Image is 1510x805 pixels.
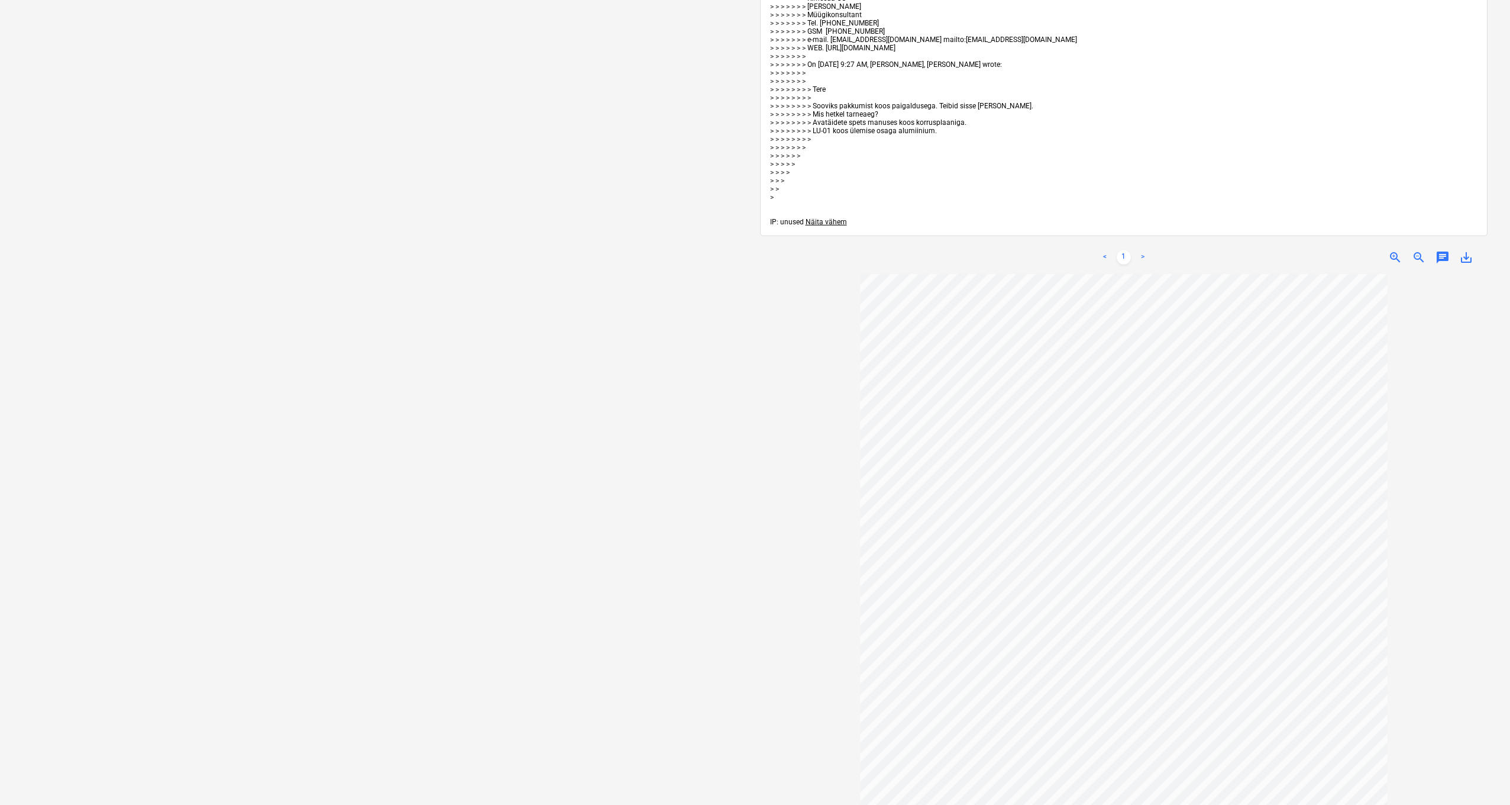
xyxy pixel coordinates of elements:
span: > > > > > > > [770,52,806,60]
span: > > > > > > > [PERSON_NAME] [770,2,861,11]
span: > > > [770,176,784,185]
span: zoom_out [1412,250,1426,265]
span: > > > > > > > On [DATE] 9:27 AM, [PERSON_NAME], [PERSON_NAME] wrote: [770,60,1002,69]
span: chat [1435,250,1450,265]
span: > > > > > > > [770,69,806,77]
span: > > > > > > > > Avatäidete spets manuses koos korrusplaaniga. [770,118,966,127]
span: > > > > > > > > Mis hetkel tarneaeg? [770,110,878,118]
span: > > > > > > > > [770,94,811,102]
a: Next page [1136,250,1150,265]
span: > > > > > > > WEB. [URL][DOMAIN_NAME] [770,44,895,52]
span: > > > > > > > [770,77,806,85]
span: > > > > [770,168,790,176]
span: > > > > > [770,160,795,168]
span: > > > > > > > Tel. [PHONE_NUMBER] [770,19,879,27]
span: > > > > > > > > LU-01 koos ülemise osaga alumiinium. [770,127,937,135]
span: > > > > > > > > [770,135,811,143]
span: > > > > > > > > Tere [770,85,826,94]
span: Näita vähem [806,218,847,226]
span: zoom_in [1388,250,1402,265]
span: > > > > > > > > Sooviks pakkumist koos paigaldusega. Teibid sisse [PERSON_NAME]. [770,102,1033,110]
span: > > > > > > > [770,143,806,152]
a: Previous page [1098,250,1112,265]
a: Page 1 is your current page [1117,250,1131,265]
span: > [770,193,774,201]
span: > > > > > > > GSM [PHONE_NUMBER] [770,27,885,36]
span: > > [770,185,779,193]
span: > > > > > > > Müügikonsultant [770,11,862,19]
span: > > > > > > [770,152,800,160]
span: IP: unused [770,218,804,226]
span: > > > > > > > e-mail. [EMAIL_ADDRESS][DOMAIN_NAME] mailto:[EMAIL_ADDRESS][DOMAIN_NAME] [770,36,1077,44]
span: save_alt [1459,250,1473,265]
